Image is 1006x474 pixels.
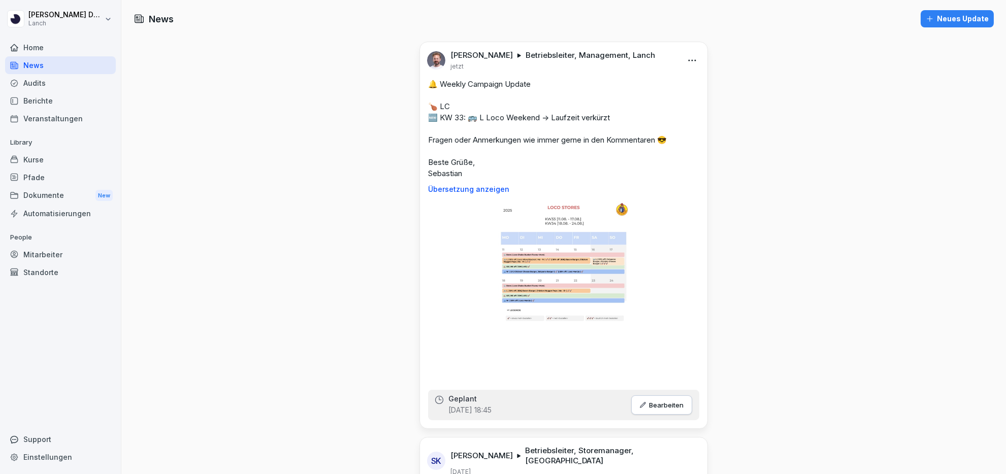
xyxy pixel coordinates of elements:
div: Support [5,430,116,448]
a: Berichte [5,92,116,110]
a: DokumenteNew [5,186,116,205]
img: x39irx425awtm8cqmcubsvxh.png [498,201,629,382]
p: People [5,229,116,246]
a: News [5,56,116,74]
p: Bearbeiten [649,401,684,409]
a: Audits [5,74,116,92]
p: jetzt [450,62,464,71]
a: Automatisierungen [5,205,116,222]
a: Home [5,39,116,56]
p: Lanch [28,20,103,27]
div: New [95,190,113,201]
div: SK [427,452,445,470]
p: Betriebsleiter, Management, Lanch [526,50,655,60]
a: Mitarbeiter [5,246,116,263]
p: Geplant [448,395,477,403]
a: Standorte [5,263,116,281]
p: [PERSON_NAME] Düttmann [28,11,103,19]
a: Einstellungen [5,448,116,466]
button: Bearbeiten [631,395,692,415]
h1: News [149,12,174,26]
div: Dokumente [5,186,116,205]
p: Betriebsleiter, Storemanager, [GEOGRAPHIC_DATA] [525,446,695,466]
img: wv35qonp8m9yt1hbnlx3lxeb.png [427,51,445,70]
div: Neues Update [926,13,989,24]
p: Übersetzung anzeigen [428,185,699,193]
p: Library [5,134,116,151]
p: [PERSON_NAME] [450,451,513,461]
p: 🔔 Weekly Campaign Update 🍗 LC 🆕 KW 33: 🚌 L Loco Weekend -> Laufzeit verkürzt Fragen oder Anmerkun... [428,79,699,179]
p: [DATE] 18:45 [448,405,492,415]
a: Kurse [5,151,116,168]
a: Pfade [5,168,116,186]
p: [PERSON_NAME] [450,50,513,60]
a: Veranstaltungen [5,110,116,127]
button: Neues Update [921,10,994,27]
